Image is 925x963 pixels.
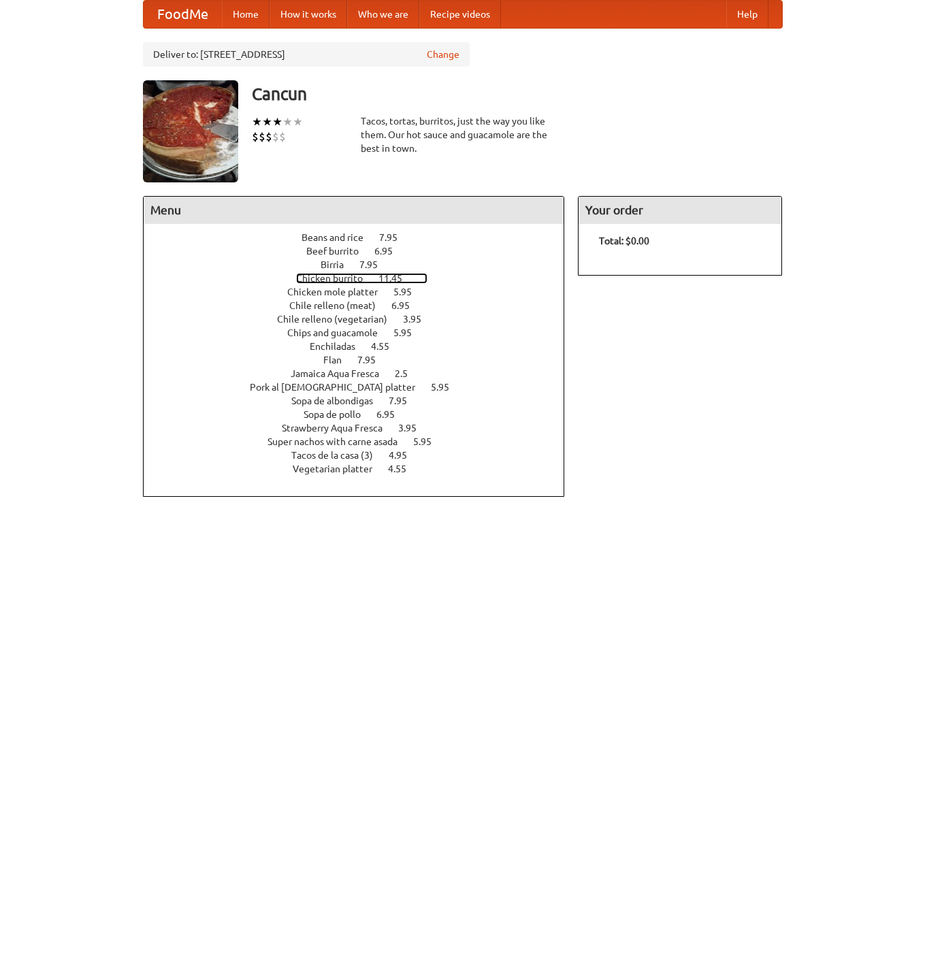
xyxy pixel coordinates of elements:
a: Birria 7.95 [321,259,403,270]
a: Recipe videos [419,1,501,28]
a: Tacos de la casa (3) 4.95 [291,450,432,461]
li: ★ [282,114,293,129]
li: ★ [272,114,282,129]
span: 7.95 [389,395,421,406]
span: Sopa de albondigas [291,395,387,406]
span: Strawberry Aqua Fresca [282,423,396,434]
a: Beans and rice 7.95 [302,232,423,243]
a: How it works [270,1,347,28]
span: Pork al [DEMOGRAPHIC_DATA] platter [250,382,429,393]
span: 6.95 [376,409,408,420]
div: Deliver to: [STREET_ADDRESS] [143,42,470,67]
span: 5.95 [413,436,445,447]
span: 6.95 [391,300,423,311]
a: Vegetarian platter 4.55 [293,463,432,474]
a: Flan 7.95 [323,355,401,365]
li: ★ [252,114,262,129]
span: 4.95 [389,450,421,461]
a: Enchiladas 4.55 [310,341,415,352]
span: 3.95 [398,423,430,434]
div: Tacos, tortas, burritos, just the way you like them. Our hot sauce and guacamole are the best in ... [361,114,565,155]
span: Flan [323,355,355,365]
li: $ [272,129,279,144]
li: $ [259,129,265,144]
span: Chips and guacamole [287,327,391,338]
li: ★ [293,114,303,129]
span: 2.5 [395,368,421,379]
a: Who we are [347,1,419,28]
a: Chile relleno (meat) 6.95 [289,300,435,311]
span: 5.95 [393,287,425,297]
a: Chicken mole platter 5.95 [287,287,437,297]
a: Jamaica Aqua Fresca 2.5 [291,368,433,379]
span: 6.95 [374,246,406,257]
img: angular.jpg [143,80,238,182]
span: Enchiladas [310,341,369,352]
span: Beans and rice [302,232,377,243]
span: 7.95 [379,232,411,243]
a: Pork al [DEMOGRAPHIC_DATA] platter 5.95 [250,382,474,393]
span: Beef burrito [306,246,372,257]
a: Sopa de albondigas 7.95 [291,395,432,406]
span: 4.55 [371,341,403,352]
span: Chile relleno (vegetarian) [277,314,401,325]
span: Vegetarian platter [293,463,386,474]
li: $ [252,129,259,144]
a: Change [427,48,459,61]
h4: Menu [144,197,564,224]
a: Chile relleno (vegetarian) 3.95 [277,314,447,325]
span: 5.95 [431,382,463,393]
span: Jamaica Aqua Fresca [291,368,393,379]
span: Chicken mole platter [287,287,391,297]
span: Chile relleno (meat) [289,300,389,311]
span: 11.45 [378,273,416,284]
span: Birria [321,259,357,270]
span: Super nachos with carne asada [267,436,411,447]
span: 7.95 [357,355,389,365]
a: FoodMe [144,1,222,28]
h3: Cancun [252,80,783,108]
a: Chips and guacamole 5.95 [287,327,437,338]
span: Tacos de la casa (3) [291,450,387,461]
span: 5.95 [393,327,425,338]
a: Home [222,1,270,28]
a: Beef burrito 6.95 [306,246,418,257]
h4: Your order [579,197,781,224]
span: Chicken burrito [296,273,376,284]
b: Total: $0.00 [599,235,649,246]
span: 4.55 [388,463,420,474]
span: 7.95 [359,259,391,270]
a: Super nachos with carne asada 5.95 [267,436,457,447]
li: $ [279,129,286,144]
a: Sopa de pollo 6.95 [304,409,420,420]
li: $ [265,129,272,144]
span: Sopa de pollo [304,409,374,420]
span: 3.95 [403,314,435,325]
a: Chicken burrito 11.45 [296,273,427,284]
a: Help [726,1,768,28]
li: ★ [262,114,272,129]
a: Strawberry Aqua Fresca 3.95 [282,423,442,434]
